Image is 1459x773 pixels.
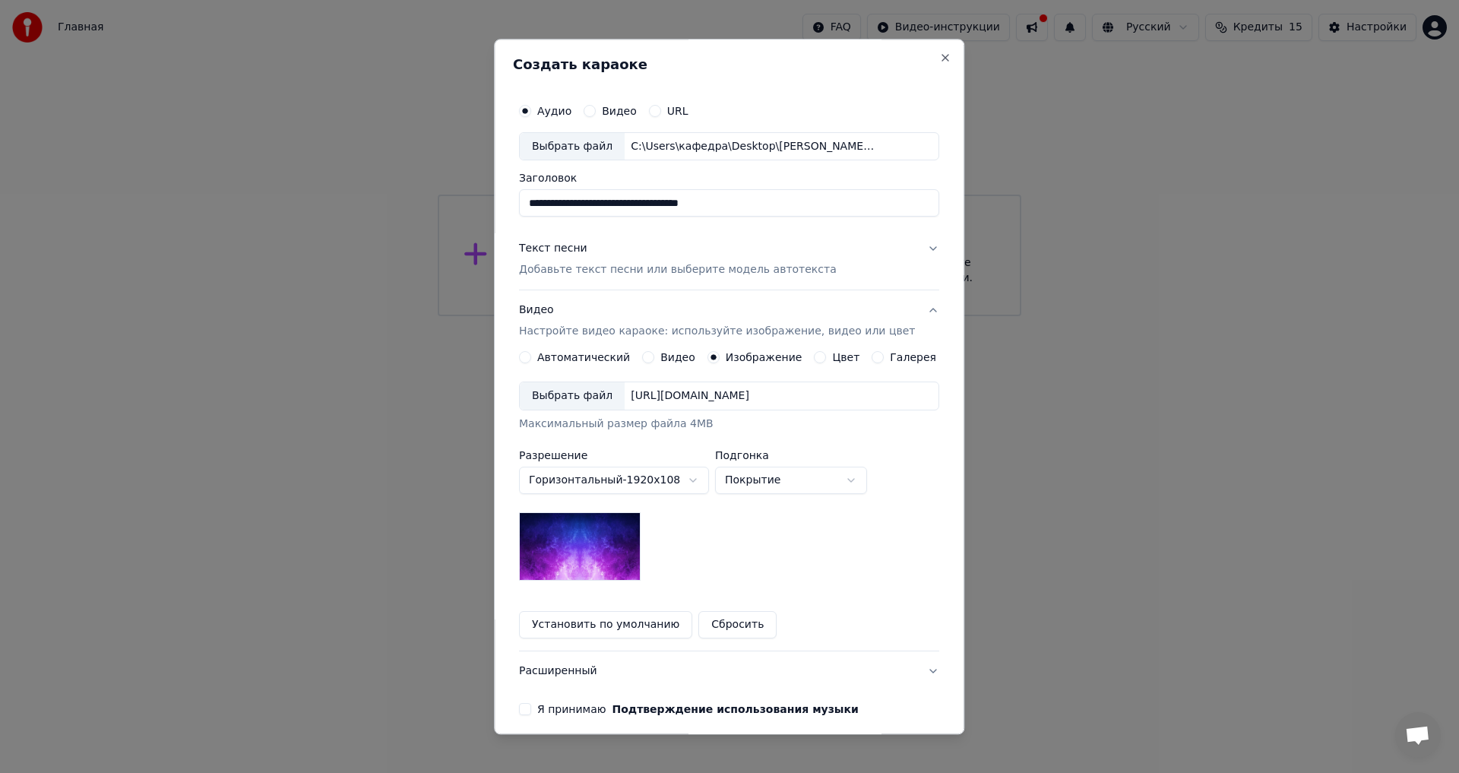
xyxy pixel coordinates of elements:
[537,705,859,715] label: Я принимаю
[519,417,939,432] div: Максимальный размер файла 4MB
[513,58,945,71] h2: Создать караоке
[519,612,692,639] button: Установить по умолчанию
[519,451,709,461] label: Разрешение
[519,352,939,651] div: ВидеоНастройте видео караоке: используйте изображение, видео или цвет
[625,139,883,154] div: C:\Users\кафедра\Desktop\[PERSON_NAME] - Всё для тебя (minus 14).mp3
[537,353,630,363] label: Автоматический
[726,353,802,363] label: Изображение
[519,652,939,692] button: Расширенный
[667,106,688,116] label: URL
[519,325,915,340] p: Настройте видео караоке: используйте изображение, видео или цвет
[602,106,637,116] label: Видео
[519,263,837,278] p: Добавьте текст песни или выберите модель автотекста
[520,133,625,160] div: Выбрать файл
[699,612,777,639] button: Сбросить
[519,303,915,340] div: Видео
[537,106,571,116] label: Аудио
[612,705,859,715] button: Я принимаю
[519,230,939,290] button: Текст песниДобавьте текст песни или выберите модель автотекста
[519,291,939,352] button: ВидеоНастройте видео караоке: используйте изображение, видео или цвет
[625,389,755,404] div: [URL][DOMAIN_NAME]
[660,353,695,363] label: Видео
[891,353,937,363] label: Галерея
[519,173,939,184] label: Заголовок
[833,353,860,363] label: Цвет
[519,242,587,257] div: Текст песни
[520,383,625,410] div: Выбрать файл
[715,451,867,461] label: Подгонка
